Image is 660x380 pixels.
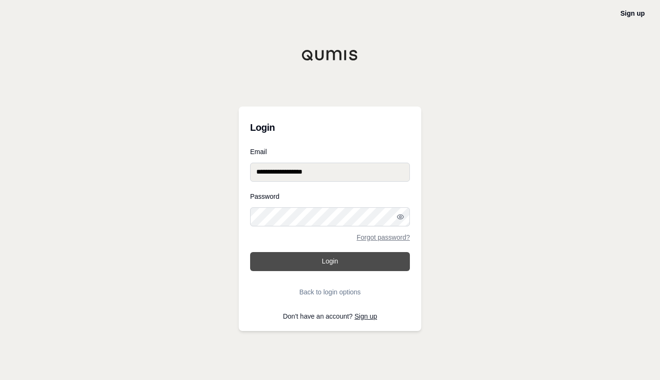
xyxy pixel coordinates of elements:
[250,193,410,200] label: Password
[357,234,410,241] a: Forgot password?
[621,10,645,17] a: Sign up
[250,118,410,137] h3: Login
[250,252,410,271] button: Login
[250,313,410,320] p: Don't have an account?
[301,49,359,61] img: Qumis
[355,312,377,320] a: Sign up
[250,283,410,302] button: Back to login options
[250,148,410,155] label: Email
